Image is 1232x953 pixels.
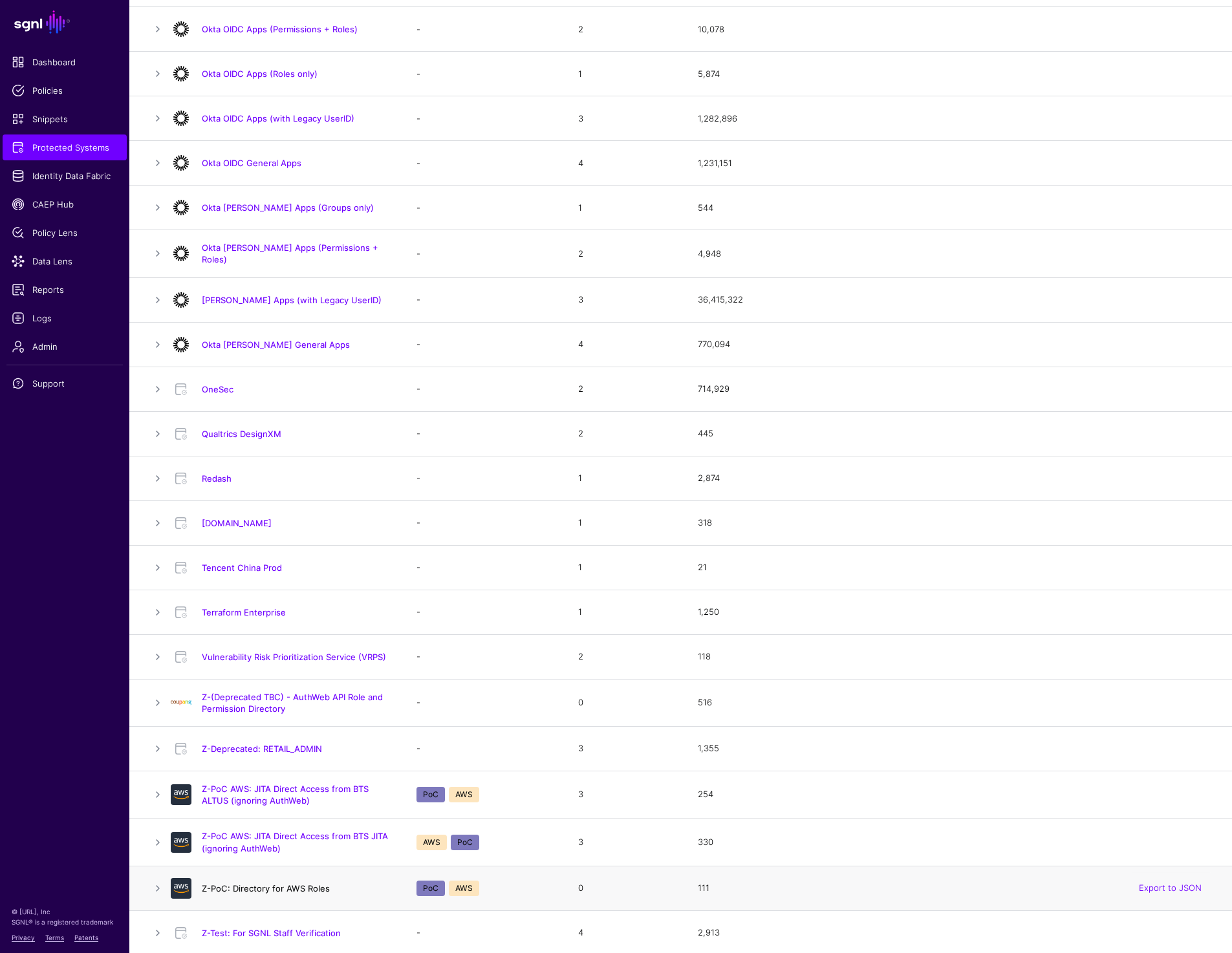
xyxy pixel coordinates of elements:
[698,517,1211,530] div: 318
[698,472,1211,485] div: 2,874
[698,836,1211,849] div: 330
[404,500,565,545] td: -
[404,7,565,52] td: -
[3,106,127,132] a: Snippets
[565,634,685,679] td: 2
[404,367,565,411] td: -
[171,19,191,39] img: svg+xml;base64,PHN2ZyB3aWR0aD0iNjQiIGhlaWdodD0iNjQiIHZpZXdCb3g9IjAgMCA2NCA2NCIgZmlsbD0ibm9uZSIgeG...
[202,202,374,213] a: Okta [PERSON_NAME] Apps (Groups only)
[565,590,685,634] td: 1
[565,771,685,819] td: 3
[565,545,685,590] td: 1
[404,52,565,96] td: -
[202,883,330,894] a: Z-PoC: Directory for AWS Roles
[449,881,479,896] span: AWS
[171,692,191,713] img: svg+xml;base64,PHN2ZyBpZD0iTG9nbyIgeG1sbnM9Imh0dHA6Ly93d3cudzMub3JnLzIwMDAvc3ZnIiB3aWR0aD0iMTIxLj...
[698,338,1211,351] div: 770,094
[12,934,35,941] a: Privacy
[565,277,685,322] td: 3
[202,784,369,806] a: Z-PoC AWS: JITA Direct Access from BTS ALTUS (ignoring AuthWeb)
[698,882,1211,895] div: 111
[171,153,191,173] img: svg+xml;base64,PHN2ZyB3aWR0aD0iNjQiIGhlaWdodD0iNjQiIHZpZXdCb3g9IjAgMCA2NCA2NCIgZmlsbD0ibm9uZSIgeG...
[416,881,445,896] span: PoC
[3,163,127,189] a: Identity Data Fabric
[698,696,1211,709] div: 516
[202,518,272,528] a: [DOMAIN_NAME]
[416,835,447,850] span: AWS
[404,322,565,367] td: -
[12,198,118,211] span: CAEP Hub
[202,158,301,168] a: Okta OIDC General Apps
[698,606,1211,619] div: 1,250
[565,727,685,771] td: 3
[404,230,565,277] td: -
[12,917,118,927] p: SGNL® is a registered trademark
[3,305,127,331] a: Logs
[565,367,685,411] td: 2
[1139,883,1202,893] a: Export to JSON
[74,934,98,941] a: Patents
[698,157,1211,170] div: 1,231,151
[12,112,118,125] span: Snippets
[3,191,127,217] a: CAEP Hub
[698,427,1211,440] div: 445
[45,934,64,941] a: Terms
[404,141,565,186] td: -
[12,84,118,97] span: Policies
[202,831,388,853] a: Z-PoC AWS: JITA Direct Access from BTS JITA (ignoring AuthWeb)
[12,226,118,239] span: Policy Lens
[404,96,565,141] td: -
[698,68,1211,81] div: 5,874
[404,186,565,230] td: -
[3,49,127,75] a: Dashboard
[12,377,118,390] span: Support
[12,312,118,325] span: Logs
[171,197,191,218] img: svg+xml;base64,PHN2ZyB3aWR0aD0iNjQiIGhlaWdodD0iNjQiIHZpZXdCb3g9IjAgMCA2NCA2NCIgZmlsbD0ibm9uZSIgeG...
[565,819,685,866] td: 3
[404,411,565,456] td: -
[698,294,1211,306] div: 36,415,322
[171,63,191,84] img: svg+xml;base64,PHN2ZyB3aWR0aD0iNjQiIGhlaWdodD0iNjQiIHZpZXdCb3g9IjAgMCA2NCA2NCIgZmlsbD0ibm9uZSIgeG...
[202,692,383,714] a: Z-(Deprecated TBC) - AuthWeb API Role and Permission Directory
[698,926,1211,939] div: 2,913
[3,220,127,246] a: Policy Lens
[698,650,1211,663] div: 118
[565,96,685,141] td: 3
[12,56,118,69] span: Dashboard
[171,878,191,899] img: svg+xml;base64,PHN2ZyB3aWR0aD0iNjQiIGhlaWdodD0iNjQiIHZpZXdCb3g9IjAgMCA2NCA2NCIgZmlsbD0ibm9uZSIgeG...
[202,744,322,754] a: Z-Deprecated: RETAIL_ADMIN
[451,835,479,850] span: PoC
[8,8,122,36] a: SGNL
[202,242,378,264] a: Okta [PERSON_NAME] Apps (Permissions + Roles)
[202,562,282,573] a: Tencent China Prod
[202,295,382,305] a: [PERSON_NAME] Apps (with Legacy UserID)
[698,23,1211,36] div: 10,078
[202,69,318,79] a: Okta OIDC Apps (Roles only)
[171,290,191,310] img: svg+xml;base64,PHN2ZyB3aWR0aD0iNjQiIGhlaWdodD0iNjQiIHZpZXdCb3g9IjAgMCA2NCA2NCIgZmlsbD0ibm9uZSIgeG...
[565,186,685,230] td: 1
[565,411,685,456] td: 2
[12,340,118,353] span: Admin
[565,322,685,367] td: 4
[698,248,1211,261] div: 4,948
[565,866,685,910] td: 0
[12,283,118,296] span: Reports
[698,788,1211,801] div: 254
[404,679,565,726] td: -
[565,456,685,500] td: 1
[565,52,685,96] td: 1
[202,339,350,350] a: Okta [PERSON_NAME] General Apps
[171,832,191,853] img: svg+xml;base64,PHN2ZyB3aWR0aD0iNjQiIGhlaWdodD0iNjQiIHZpZXdCb3g9IjAgMCA2NCA2NCIgZmlsbD0ibm9uZSIgeG...
[202,429,281,439] a: Qualtrics DesignXM
[171,243,191,264] img: svg+xml;base64,PHN2ZyB3aWR0aD0iNjQiIGhlaWdodD0iNjQiIHZpZXdCb3g9IjAgMCA2NCA2NCIgZmlsbD0ibm9uZSIgeG...
[171,108,191,129] img: svg+xml;base64,PHN2ZyB3aWR0aD0iNjQiIGhlaWdodD0iNjQiIHZpZXdCb3g9IjAgMCA2NCA2NCIgZmlsbD0ibm9uZSIgeG...
[698,202,1211,215] div: 544
[202,113,354,123] a: Okta OIDC Apps (with Legacy UserID)
[404,727,565,771] td: -
[565,230,685,277] td: 2
[202,607,286,617] a: Terraform Enterprise
[698,561,1211,574] div: 21
[12,169,118,182] span: Identity Data Fabric
[698,112,1211,125] div: 1,282,896
[449,787,479,802] span: AWS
